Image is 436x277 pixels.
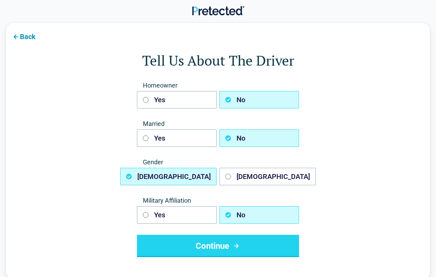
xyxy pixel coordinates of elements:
[137,91,217,108] button: Yes
[120,168,217,185] button: [DEMOGRAPHIC_DATA]
[219,91,299,108] button: No
[34,51,402,70] h1: Tell Us About The Driver
[219,129,299,147] button: No
[137,235,299,257] button: Continue
[137,81,299,90] span: Homeowner
[137,206,217,224] button: Yes
[137,120,299,128] span: Married
[6,28,41,44] button: Back
[137,129,217,147] button: Yes
[137,158,299,166] span: Gender
[137,196,299,205] span: Military Affiliation
[219,168,316,185] button: [DEMOGRAPHIC_DATA]
[219,206,299,224] button: No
